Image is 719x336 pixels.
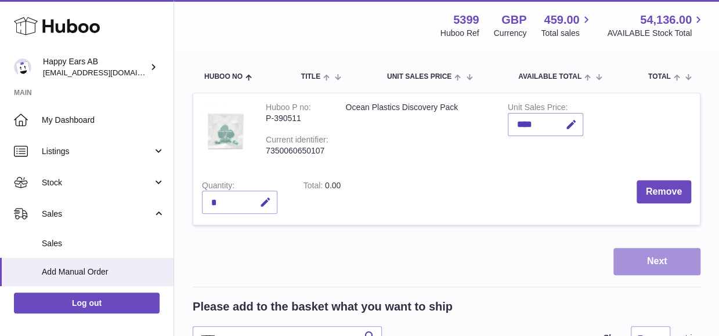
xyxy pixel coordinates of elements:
[541,12,592,39] a: 459.00 Total sales
[266,135,328,147] div: Current identifier
[43,56,147,78] div: Happy Ears AB
[266,145,328,156] div: 7350060650107
[42,209,153,220] span: Sales
[440,28,479,39] div: Huboo Ref
[42,115,165,126] span: My Dashboard
[637,180,691,204] button: Remove
[640,12,692,28] span: 54,136.00
[266,103,311,115] div: Huboo P no
[14,293,160,313] a: Log out
[494,28,527,39] div: Currency
[607,28,705,39] span: AVAILABLE Stock Total
[518,73,581,81] span: AVAILABLE Total
[501,12,526,28] strong: GBP
[607,12,705,39] a: 54,136.00 AVAILABLE Stock Total
[304,181,325,193] label: Total
[648,73,671,81] span: Total
[301,73,320,81] span: Title
[42,146,153,157] span: Listings
[202,181,234,193] label: Quantity
[202,102,248,160] img: Ocean Plastics Discovery Pack
[42,266,165,277] span: Add Manual Order
[544,12,579,28] span: 459.00
[453,12,479,28] strong: 5399
[387,73,451,81] span: Unit Sales Price
[42,177,153,188] span: Stock
[193,299,453,315] h2: Please add to the basket what you want to ship
[14,59,31,76] img: 3pl@happyearsearplugs.com
[325,181,341,190] span: 0.00
[508,103,568,115] label: Unit Sales Price
[266,113,328,124] div: P-390511
[337,93,498,171] td: Ocean Plastics Discovery Pack
[204,73,243,81] span: Huboo no
[43,68,171,77] span: [EMAIL_ADDRESS][DOMAIN_NAME]
[613,248,700,275] button: Next
[541,28,592,39] span: Total sales
[42,238,165,249] span: Sales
